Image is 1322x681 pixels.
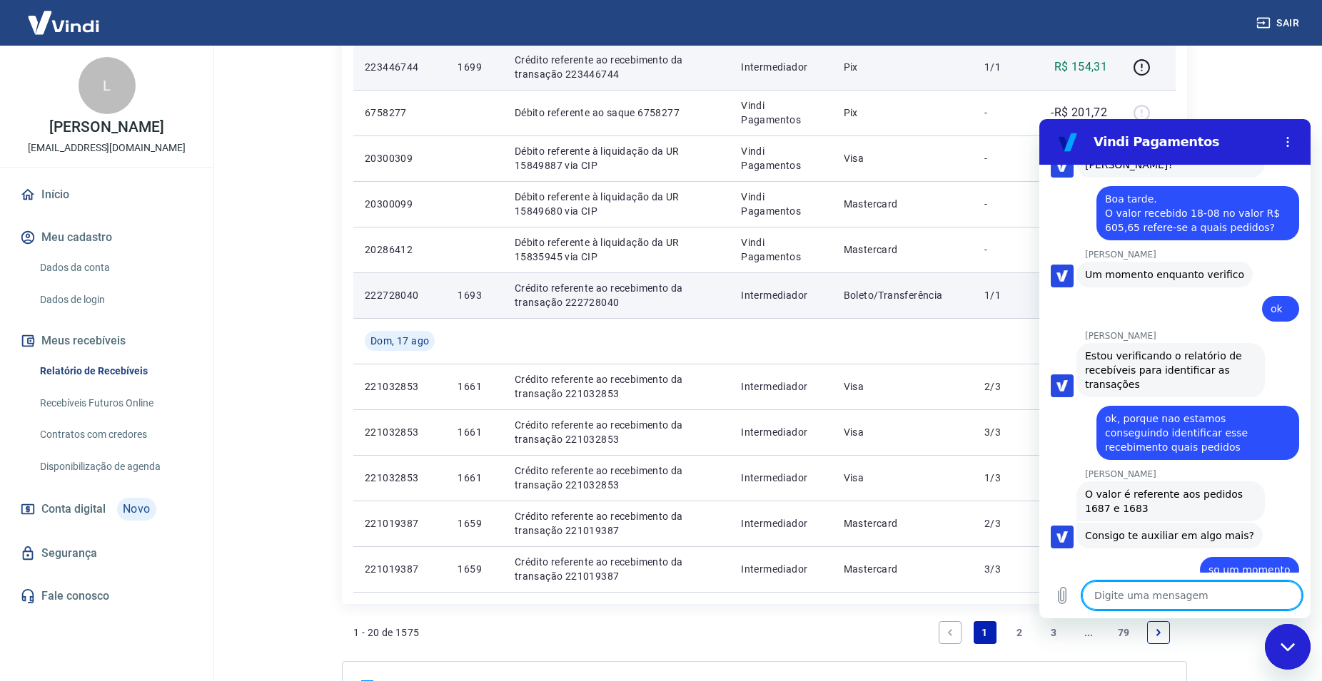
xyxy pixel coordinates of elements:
p: Intermediador [741,425,820,439]
p: - [984,197,1026,211]
p: Crédito referente ao recebimento da transação 222728040 [515,281,718,309]
p: Vindi Pagamentos [741,190,820,218]
p: 1659 [458,516,491,531]
span: Dom, 17 ago [370,334,429,348]
p: Visa [844,471,962,485]
p: 1659 [458,562,491,576]
p: Intermediador [741,516,820,531]
p: Débito referente ao saque 6758277 [515,106,718,120]
span: Novo [117,498,156,521]
p: 223446744 [365,60,435,74]
p: 1/3 [984,471,1026,485]
p: Boleto/Transferência [844,288,962,302]
p: Mastercard [844,197,962,211]
p: Visa [844,151,962,165]
p: Intermediador [741,471,820,485]
a: Relatório de Recebíveis [34,357,196,386]
a: Fale conosco [17,580,196,612]
p: Visa [844,425,962,439]
p: Intermediador [741,562,820,576]
p: Crédito referente ao recebimento da transação 221019387 [515,509,718,538]
p: Vindi Pagamentos [741,144,820,173]
a: Contratos com credores [34,420,196,449]
p: Intermediador [741,379,820,394]
a: Segurança [17,538,196,569]
p: [PERSON_NAME] [49,120,163,135]
p: - [984,242,1026,257]
iframe: Janela de mensagens [1039,119,1311,618]
p: Intermediador [741,288,820,302]
p: Débito referente à liquidação da UR 15849887 via CIP [515,144,718,173]
button: Meu cadastro [17,222,196,253]
p: Pix [844,60,962,74]
p: 2/3 [984,379,1026,394]
a: Previous page [939,621,962,644]
p: - [984,151,1026,165]
img: Vindi [17,1,110,44]
p: 20300099 [365,197,435,211]
p: Vindi Pagamentos [741,98,820,127]
p: 1699 [458,60,491,74]
p: 1693 [458,288,491,302]
p: Intermediador [741,60,820,74]
p: 221019387 [365,562,435,576]
span: Conta digital [41,499,106,519]
p: Crédito referente ao recebimento da transação 221019387 [515,555,718,583]
p: 221032853 [365,471,435,485]
a: Jump forward [1077,621,1100,644]
p: 221019387 [365,516,435,531]
p: 221032853 [365,425,435,439]
button: Meus recebíveis [17,325,196,357]
p: Débito referente à liquidação da UR 15849680 via CIP [515,190,718,218]
a: Início [17,179,196,210]
p: 222728040 [365,288,435,302]
p: Crédito referente ao recebimento da transação 221032853 [515,464,718,492]
iframe: Botão para iniciar a janela de mensagens, 3 mensagens não lidas [1265,624,1311,670]
a: Page 2 [1008,621,1031,644]
p: 20286412 [365,242,435,257]
p: R$ 154,31 [1054,58,1108,76]
p: Visa [844,379,962,394]
p: 221032853 [365,379,435,394]
p: -R$ 201,72 [1051,104,1107,121]
p: Pix [844,106,962,120]
p: 1/1 [984,60,1026,74]
p: [EMAIL_ADDRESS][DOMAIN_NAME] [28,140,186,155]
a: Page 79 [1112,621,1136,644]
p: 1661 [458,471,491,485]
p: 1 - 20 de 1575 [353,625,420,640]
a: Conta digitalNovo [17,492,196,526]
p: Crédito referente ao recebimento da transação 221032853 [515,418,718,446]
p: Mastercard [844,242,962,257]
p: 1/1 [984,288,1026,302]
p: Mastercard [844,562,962,576]
a: Next page [1147,621,1170,644]
a: Dados da conta [34,253,196,282]
a: Disponibilização de agenda [34,452,196,481]
p: Crédito referente ao recebimento da transação 223446744 [515,53,718,81]
p: 20300309 [365,151,435,165]
p: 1661 [458,379,491,394]
ul: Pagination [933,615,1176,650]
a: Page 1 is your current page [974,621,996,644]
p: Débito referente à liquidação da UR 15835945 via CIP [515,235,718,264]
a: Page 3 [1043,621,1066,644]
p: 1661 [458,425,491,439]
p: 2/3 [984,516,1026,531]
p: Mastercard [844,516,962,531]
a: Dados de login [34,285,196,314]
a: Recebíveis Futuros Online [34,389,196,418]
